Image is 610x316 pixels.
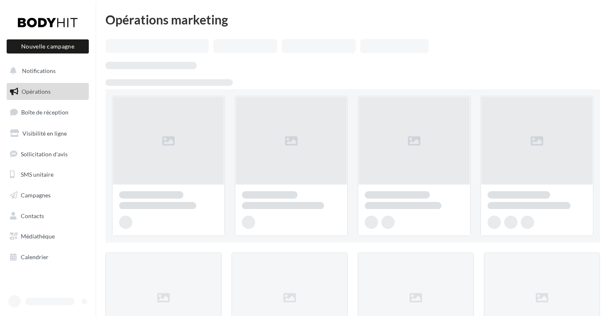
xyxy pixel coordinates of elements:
span: Campagnes [21,192,51,199]
button: Notifications [5,62,87,80]
span: Boîte de réception [21,109,68,116]
a: Médiathèque [5,228,90,245]
span: Médiathèque [21,233,55,240]
div: Opérations marketing [105,13,600,26]
a: Visibilité en ligne [5,125,90,142]
span: Contacts [21,212,44,219]
a: Opérations [5,83,90,100]
span: Visibilité en ligne [22,130,67,137]
a: Sollicitation d'avis [5,146,90,163]
a: Boîte de réception [5,103,90,121]
a: Campagnes [5,187,90,204]
span: Calendrier [21,253,49,260]
span: Notifications [22,67,56,74]
span: Opérations [22,88,51,95]
a: Contacts [5,207,90,225]
span: Sollicitation d'avis [21,150,68,157]
a: SMS unitaire [5,166,90,183]
a: Calendrier [5,248,90,266]
span: SMS unitaire [21,171,54,178]
button: Nouvelle campagne [7,39,89,53]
